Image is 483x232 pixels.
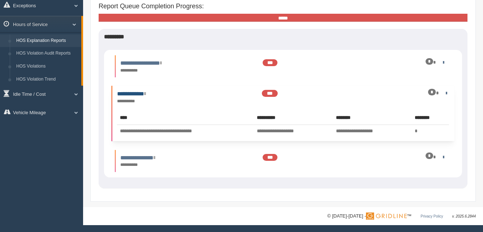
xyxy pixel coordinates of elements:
h4: Report Queue Completion Progress: [99,3,467,10]
a: HOS Explanation Reports [13,34,81,47]
div: © [DATE]-[DATE] - ™ [327,212,476,220]
li: Expand [115,150,451,172]
a: HOS Violation Audit Reports [13,47,81,60]
span: v. 2025.6.2844 [452,214,476,218]
li: Expand [112,86,455,141]
li: Expand [115,55,451,77]
a: HOS Violation Trend [13,73,81,86]
a: Privacy Policy [421,214,443,218]
a: HOS Violations [13,60,81,73]
img: Gridline [366,212,407,220]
